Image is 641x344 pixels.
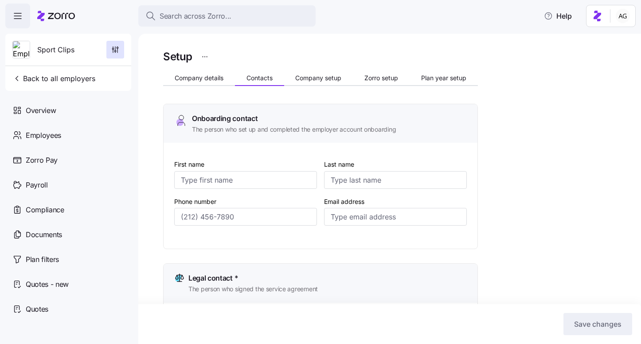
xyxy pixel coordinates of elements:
[574,319,621,329] span: Save changes
[26,130,61,141] span: Employees
[5,172,131,197] a: Payroll
[324,197,364,207] label: Email address
[324,160,354,169] label: Last name
[160,11,231,22] span: Search across Zorro...
[174,160,204,169] label: First name
[188,273,238,284] span: Legal contact *
[163,50,192,63] h1: Setup
[12,73,95,84] span: Back to all employers
[26,105,56,116] span: Overview
[174,171,317,189] input: Type first name
[5,247,131,272] a: Plan filters
[138,5,316,27] button: Search across Zorro...
[175,75,223,81] span: Company details
[5,272,131,297] a: Quotes - new
[192,125,396,134] span: The person who set up and completed the employer account onboarding
[37,44,74,55] span: Sport Clips
[246,75,273,81] span: Contacts
[26,254,59,265] span: Plan filters
[26,155,58,166] span: Zorro Pay
[174,208,317,226] input: (212) 456-7890
[26,204,64,215] span: Compliance
[324,171,467,189] input: Type last name
[5,297,131,321] a: Quotes
[26,304,48,315] span: Quotes
[563,313,632,335] button: Save changes
[13,41,30,59] img: Employer logo
[421,75,466,81] span: Plan year setup
[537,7,579,25] button: Help
[616,9,630,23] img: 5fc55c57e0610270ad857448bea2f2d5
[295,75,341,81] span: Company setup
[5,197,131,222] a: Compliance
[9,70,99,87] button: Back to all employers
[5,123,131,148] a: Employees
[5,222,131,247] a: Documents
[364,75,398,81] span: Zorro setup
[26,279,69,290] span: Quotes - new
[188,285,318,293] span: The person who signed the service agreement
[174,197,216,207] label: Phone number
[5,98,131,123] a: Overview
[26,229,62,240] span: Documents
[544,11,572,21] span: Help
[5,148,131,172] a: Zorro Pay
[26,180,48,191] span: Payroll
[324,208,467,226] input: Type email address
[192,113,258,124] span: Onboarding contact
